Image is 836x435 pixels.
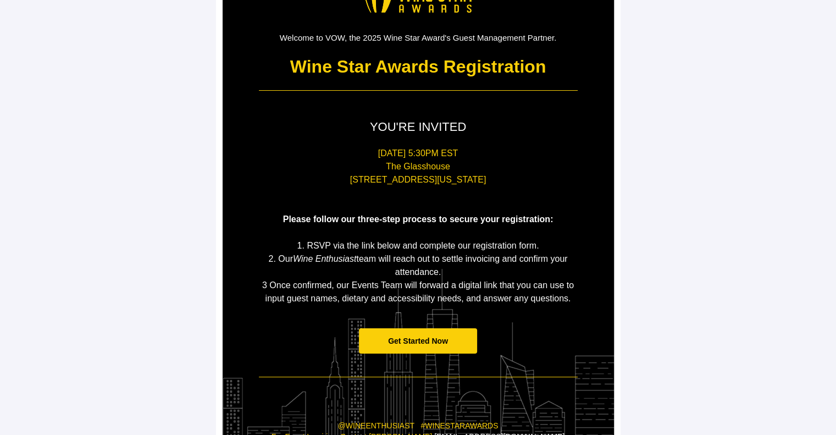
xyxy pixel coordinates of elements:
[259,32,578,43] p: Welcome to VOW, the 2025 Wine Star Award's Guest Management Partner.
[290,57,546,76] strong: Wine Star Awards Registration
[359,328,477,354] a: Get Started Now
[259,160,578,173] p: The Glasshouse
[259,90,578,91] table: divider
[259,119,578,136] p: YOU'RE INVITED
[262,280,574,303] span: 3 Once confirmed, our Events Team will forward a digital link that you can use to input guest nam...
[297,241,539,250] span: 1. RSVP via the link below and complete our registration form.
[388,337,448,345] span: Get Started Now
[259,147,578,160] p: [DATE] 5:30PM EST
[293,254,356,263] em: Wine Enthusiast
[268,254,567,277] span: 2. Our team will reach out to settle invoicing and confirm your attendance.
[283,214,553,224] span: Please follow our three-step process to secure your registration:
[259,173,578,186] p: [STREET_ADDRESS][US_STATE]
